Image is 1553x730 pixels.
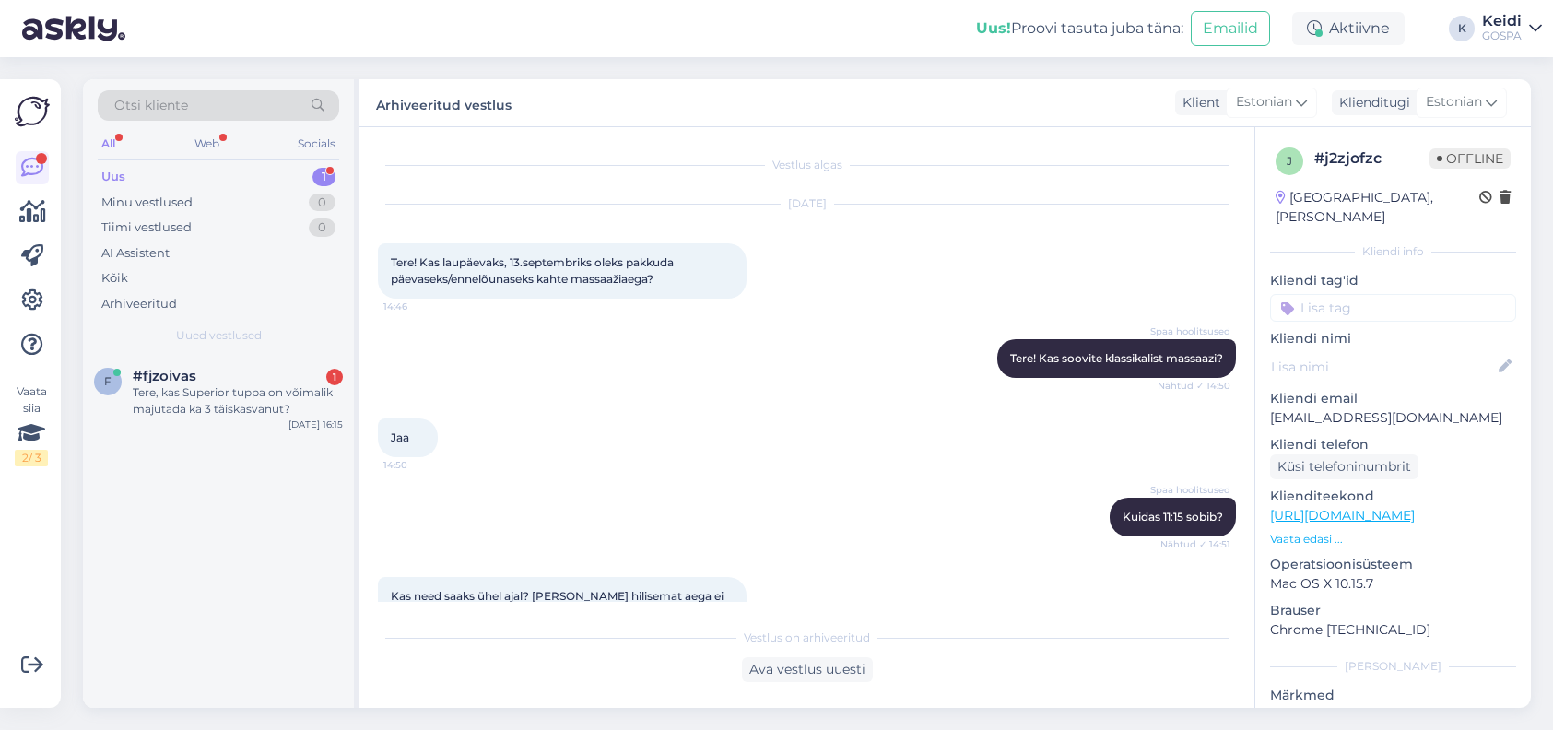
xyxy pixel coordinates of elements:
[191,132,223,156] div: Web
[391,430,409,444] span: Jaa
[1449,16,1475,41] div: K
[378,157,1236,173] div: Vestlus algas
[391,589,726,619] span: Kas need saaks ühel ajal? [PERSON_NAME] hilisemat aega ei ole, siis võtame selle : )
[101,295,177,313] div: Arhiveeritud
[1150,324,1230,338] span: Spaa hoolitsused
[1270,435,1516,454] p: Kliendi telefon
[1270,531,1516,547] p: Vaata edasi ...
[1191,11,1270,46] button: Emailid
[1160,537,1230,551] span: Nähtud ✓ 14:51
[101,194,193,212] div: Minu vestlused
[391,255,676,286] span: Tere! Kas laupäevaks, 13.septembriks oleks pakkuda päevaseks/ennelõunaseks kahte massaažiaega?
[1270,243,1516,260] div: Kliendi info
[1158,379,1230,393] span: Nähtud ✓ 14:50
[976,19,1011,37] b: Uus!
[1332,93,1410,112] div: Klienditugi
[383,300,453,313] span: 14:46
[1482,14,1522,29] div: Keidi
[1123,510,1223,524] span: Kuidas 11:15 sobib?
[1270,271,1516,290] p: Kliendi tag'id
[1426,92,1482,112] span: Estonian
[133,368,196,384] span: #fjzoivas
[742,657,873,682] div: Ava vestlus uuesti
[326,369,343,385] div: 1
[1270,454,1418,479] div: Küsi telefoninumbrit
[1287,154,1292,168] span: j
[15,450,48,466] div: 2 / 3
[294,132,339,156] div: Socials
[15,383,48,466] div: Vaata siia
[15,94,50,129] img: Askly Logo
[1150,483,1230,497] span: Spaa hoolitsused
[1010,351,1223,365] span: Tere! Kas soovite klassikalist massaazi?
[1270,507,1415,524] a: [URL][DOMAIN_NAME]
[378,195,1236,212] div: [DATE]
[1270,555,1516,574] p: Operatsioonisüsteem
[288,418,343,431] div: [DATE] 16:15
[133,384,343,418] div: Tere, kas Superior tuppa on võimalik majutada ka 3 täiskasvanut?
[744,630,870,646] span: Vestlus on arhiveeritud
[1270,574,1516,594] p: Mac OS X 10.15.7
[1270,329,1516,348] p: Kliendi nimi
[98,132,119,156] div: All
[1429,148,1511,169] span: Offline
[1236,92,1292,112] span: Estonian
[1314,147,1429,170] div: # j2zjofzc
[1482,29,1522,43] div: GOSPA
[1270,686,1516,705] p: Märkmed
[383,458,453,472] span: 14:50
[309,218,335,237] div: 0
[1271,357,1495,377] input: Lisa nimi
[1270,389,1516,408] p: Kliendi email
[1482,14,1542,43] a: KeidiGOSPA
[1270,620,1516,640] p: Chrome [TECHNICAL_ID]
[101,244,170,263] div: AI Assistent
[101,218,192,237] div: Tiimi vestlused
[976,18,1183,40] div: Proovi tasuta juba täna:
[104,374,112,388] span: f
[1292,12,1405,45] div: Aktiivne
[1175,93,1220,112] div: Klient
[176,327,262,344] span: Uued vestlused
[1276,188,1479,227] div: [GEOGRAPHIC_DATA], [PERSON_NAME]
[101,269,128,288] div: Kõik
[1270,408,1516,428] p: [EMAIL_ADDRESS][DOMAIN_NAME]
[1270,294,1516,322] input: Lisa tag
[1270,601,1516,620] p: Brauser
[312,168,335,186] div: 1
[309,194,335,212] div: 0
[376,90,512,115] label: Arhiveeritud vestlus
[1270,658,1516,675] div: [PERSON_NAME]
[1270,487,1516,506] p: Klienditeekond
[114,96,188,115] span: Otsi kliente
[101,168,125,186] div: Uus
